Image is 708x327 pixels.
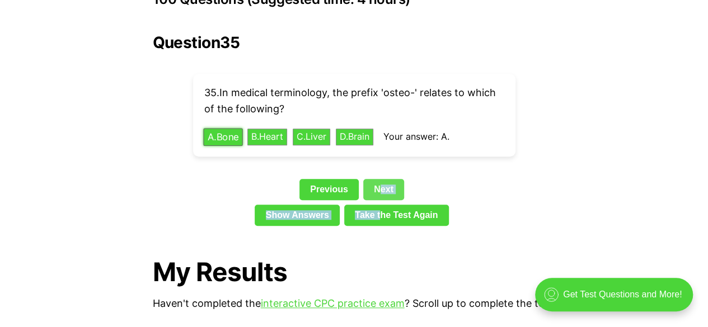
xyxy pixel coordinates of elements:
p: Haven't completed the ? Scroll up to complete the test! [153,296,556,312]
h2: Question 35 [153,34,556,51]
a: Next [363,179,404,200]
p: 35 . In medical terminology, the prefix 'osteo-' relates to which of the following? [204,85,504,117]
span: Your answer: A. [383,131,449,142]
a: Show Answers [255,205,340,226]
button: D.Brain [336,129,373,145]
a: Take the Test Again [344,205,449,226]
h1: My Results [153,257,556,287]
iframe: portal-trigger [526,272,708,327]
button: A.Bone [203,128,242,145]
a: Previous [299,179,359,200]
a: interactive CPC practice exam [261,297,405,309]
button: B.Heart [247,129,287,145]
button: C.Liver [293,129,330,145]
